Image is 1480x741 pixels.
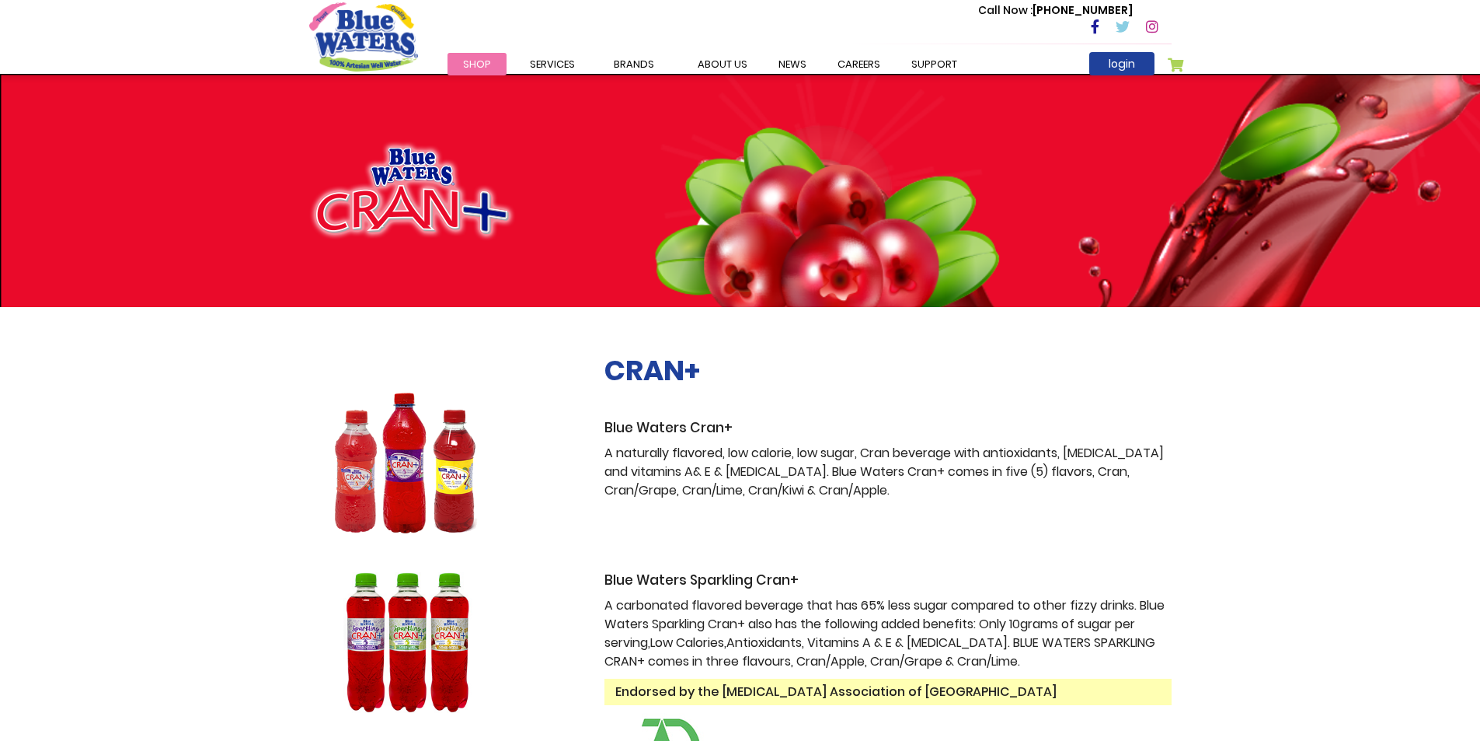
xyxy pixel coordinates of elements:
[604,444,1172,500] p: A naturally flavored, low calorie, low sugar, Cran beverage with antioxidants, [MEDICAL_DATA] and...
[309,572,504,713] img: Sparkling Cran 330ml
[763,53,822,75] a: News
[1089,52,1154,75] a: login
[309,2,418,71] a: store logo
[614,57,654,72] span: Brands
[682,53,763,75] a: about us
[604,354,1172,387] h2: CRAN+
[530,57,575,72] span: Services
[604,420,1172,436] h3: Blue Waters Cran+
[978,2,1133,19] p: [PHONE_NUMBER]
[604,679,1172,705] span: Endorsed by the [MEDICAL_DATA] Association of [GEOGRAPHIC_DATA]
[896,53,973,75] a: support
[604,572,1172,589] h3: Blue Waters Sparkling Cran+
[463,57,491,72] span: Shop
[978,2,1033,18] span: Call Now :
[822,53,896,75] a: careers
[604,596,1172,671] p: A carbonated flavored beverage that has 65% less sugar compared to other fizzy drinks. Blue Water...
